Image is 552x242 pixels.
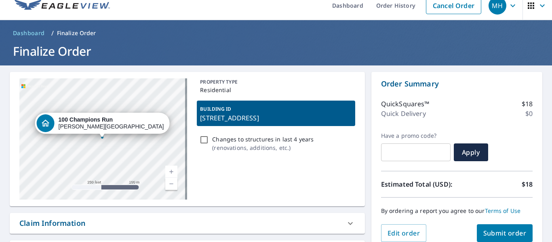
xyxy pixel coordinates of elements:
[212,143,314,152] p: ( renovations, additions, etc. )
[460,148,482,157] span: Apply
[200,78,352,86] p: PROPERTY TYPE
[165,178,177,190] a: Current Level 17, Zoom Out
[10,43,542,59] h1: Finalize Order
[200,105,231,112] p: BUILDING ID
[477,224,533,242] button: Submit order
[165,166,177,178] a: Current Level 17, Zoom In
[525,109,533,118] p: $0
[381,207,533,215] p: By ordering a report you agree to our
[57,29,96,37] p: Finalize Order
[19,218,85,229] div: Claim Information
[522,179,533,189] p: $18
[10,27,48,40] a: Dashboard
[381,99,430,109] p: QuickSquares™
[485,207,521,215] a: Terms of Use
[59,116,164,130] div: [PERSON_NAME][GEOGRAPHIC_DATA]
[212,135,314,143] p: Changes to structures in last 4 years
[381,78,533,89] p: Order Summary
[381,179,457,189] p: Estimated Total (USD):
[381,109,426,118] p: Quick Delivery
[454,143,488,161] button: Apply
[10,213,365,234] div: Claim Information
[381,132,451,139] label: Have a promo code?
[200,86,352,94] p: Residential
[10,27,542,40] nav: breadcrumb
[200,113,352,123] p: [STREET_ADDRESS]
[13,29,45,37] span: Dashboard
[381,224,427,242] button: Edit order
[35,113,170,138] div: Dropped pin, building 1, Residential property, 100 Champions Run Riveria Beach
[483,229,527,238] span: Submit order
[388,229,420,238] span: Edit order
[59,116,113,123] strong: 100 Champions Run
[51,28,54,38] li: /
[522,99,533,109] p: $18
